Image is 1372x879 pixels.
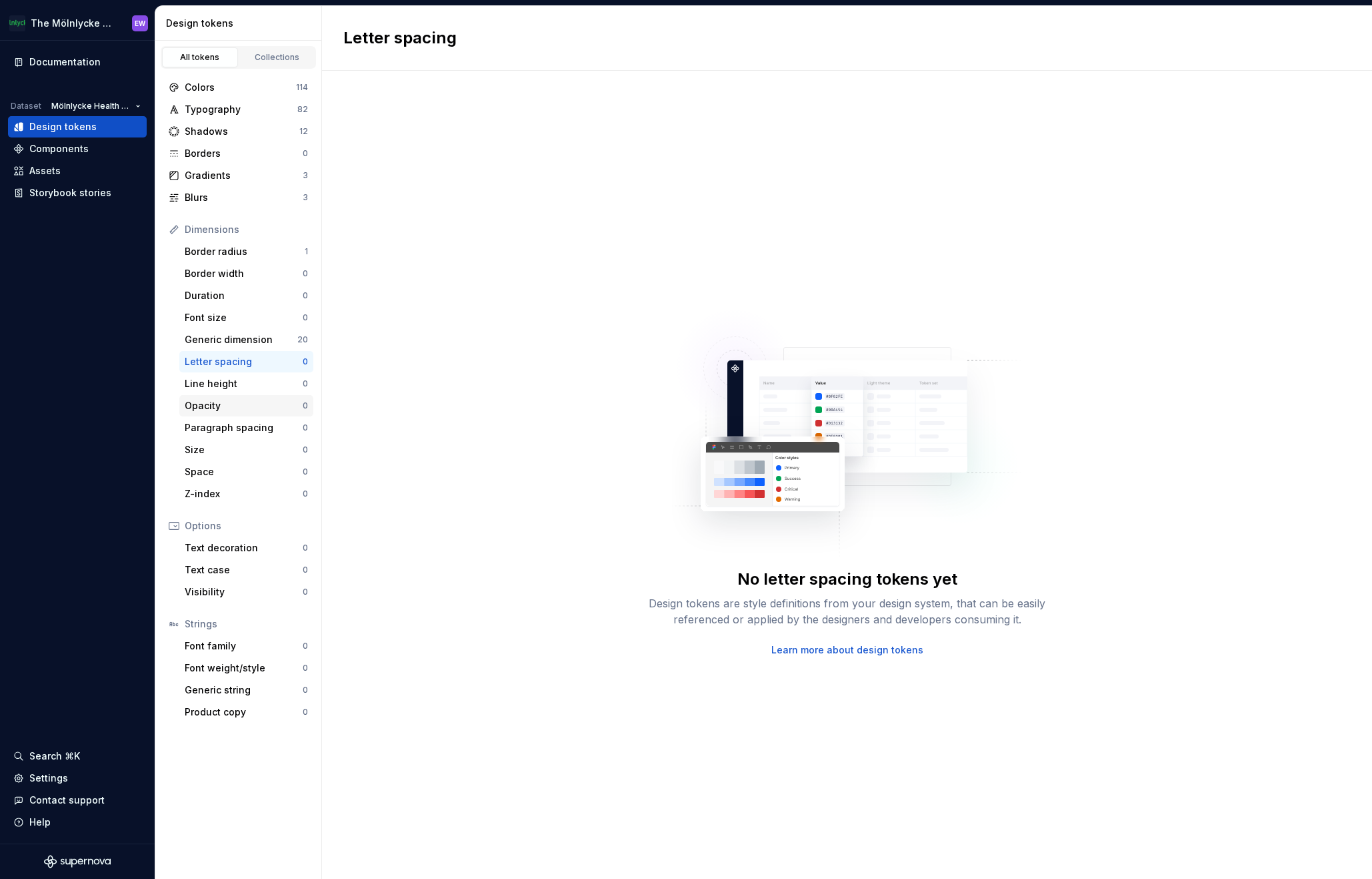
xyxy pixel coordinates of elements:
[29,120,97,133] div: Design tokens
[185,125,299,138] div: Shadows
[185,683,303,697] div: Generic string
[8,116,147,137] a: Design tokens
[343,27,457,49] h2: Letter spacing
[185,639,303,653] div: Font family
[303,268,308,279] div: 0
[179,635,313,657] a: Font family0
[29,142,89,156] div: Components
[185,465,303,479] div: Space
[179,263,313,284] a: Border width0
[737,569,957,590] div: No letter spacing tokens yet
[135,18,145,29] div: EW
[8,812,147,833] button: Help
[163,187,313,208] a: Blurs3
[303,565,308,575] div: 0
[44,855,111,868] svg: Supernova Logo
[185,191,303,204] div: Blurs
[179,307,313,328] a: Font size0
[305,246,308,257] div: 1
[297,104,308,115] div: 82
[185,333,297,346] div: Generic dimension
[163,99,313,120] a: Typography82
[303,422,308,433] div: 0
[185,705,303,719] div: Product copy
[185,443,303,457] div: Size
[179,581,313,603] a: Visibility0
[185,399,303,412] div: Opacity
[296,82,308,93] div: 114
[303,192,308,203] div: 3
[185,267,303,280] div: Border width
[179,417,313,438] a: Paragraph spacing0
[185,519,308,533] div: Options
[185,487,303,501] div: Z-index
[29,816,51,829] div: Help
[771,643,923,657] a: Learn more about design tokens
[29,750,80,763] div: Search ⌘K
[8,182,147,204] a: Storybook stories
[179,351,313,372] a: Letter spacing0
[8,790,147,811] button: Contact support
[303,663,308,673] div: 0
[297,334,308,345] div: 20
[185,421,303,434] div: Paragraph spacing
[8,746,147,767] button: Search ⌘K
[185,617,308,631] div: Strings
[185,169,303,182] div: Gradients
[185,223,308,236] div: Dimensions
[303,685,308,695] div: 0
[303,467,308,477] div: 0
[163,165,313,186] a: Gradients3
[185,377,303,390] div: Line height
[185,81,296,94] div: Colors
[179,559,313,581] a: Text case0
[179,285,313,306] a: Duration0
[3,9,152,37] button: The Mölnlycke ExperienceEW
[8,160,147,182] a: Assets
[185,585,303,599] div: Visibility
[45,97,147,115] button: Mölnlycke Health Care
[179,461,313,483] a: Space0
[179,241,313,262] a: Border radius1
[185,103,297,116] div: Typography
[185,289,303,302] div: Duration
[303,356,308,367] div: 0
[634,595,1061,627] div: Design tokens are style definitions from your design system, that can be easily referenced or app...
[185,661,303,675] div: Font weight/style
[185,147,303,160] div: Borders
[8,768,147,789] a: Settings
[303,587,308,597] div: 0
[9,15,25,31] img: 91fb9bbd-befe-470e-ae9b-8b56c3f0f44a.png
[179,701,313,723] a: Product copy0
[244,52,311,63] div: Collections
[29,55,101,69] div: Documentation
[29,164,61,178] div: Assets
[303,170,308,181] div: 3
[29,794,105,807] div: Contact support
[179,679,313,701] a: Generic string0
[303,312,308,323] div: 0
[303,445,308,455] div: 0
[166,17,316,30] div: Design tokens
[185,563,303,577] div: Text case
[185,245,305,258] div: Border radius
[8,51,147,73] a: Documentation
[179,439,313,461] a: Size0
[303,707,308,717] div: 0
[303,148,308,159] div: 0
[185,311,303,324] div: Font size
[303,489,308,499] div: 0
[185,355,303,368] div: Letter spacing
[167,52,233,63] div: All tokens
[179,537,313,559] a: Text decoration0
[51,101,130,111] span: Mölnlycke Health Care
[303,290,308,301] div: 0
[179,373,313,394] a: Line height0
[303,378,308,389] div: 0
[303,641,308,651] div: 0
[29,772,68,785] div: Settings
[163,121,313,142] a: Shadows12
[163,77,313,98] a: Colors114
[29,186,111,200] div: Storybook stories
